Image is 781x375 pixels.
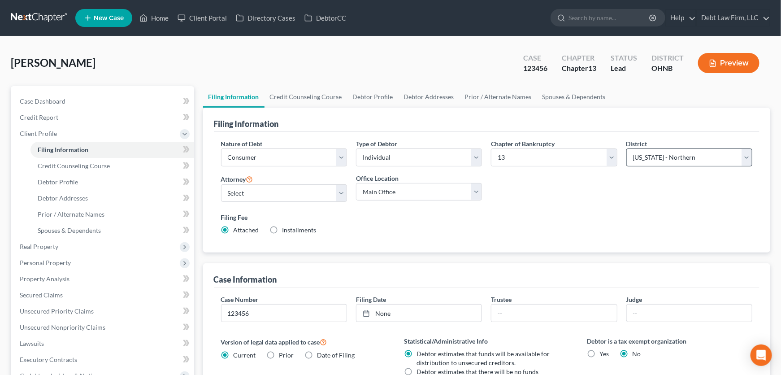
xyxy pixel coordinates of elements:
[20,130,57,137] span: Client Profile
[626,295,642,304] label: Judge
[38,178,78,186] span: Debtor Profile
[347,86,399,108] a: Debtor Profile
[666,10,696,26] a: Help
[13,271,194,287] a: Property Analysis
[30,190,194,206] a: Debtor Addresses
[356,139,397,148] label: Type of Debtor
[611,53,637,63] div: Status
[221,336,386,347] label: Version of legal data applied to case
[221,174,253,184] label: Attorney
[30,158,194,174] a: Credit Counseling Course
[234,351,256,359] span: Current
[30,206,194,222] a: Prior / Alternate Names
[13,352,194,368] a: Executory Contracts
[221,139,263,148] label: Nature of Debt
[460,86,537,108] a: Prior / Alternate Names
[265,86,347,108] a: Credit Counseling Course
[20,259,71,266] span: Personal Property
[523,53,547,63] div: Case
[611,63,637,74] div: Lead
[20,340,44,347] span: Lawsuits
[697,10,770,26] a: Debt Law Firm, LLC
[562,63,596,74] div: Chapter
[234,226,259,234] span: Attached
[38,146,88,153] span: Filing Information
[568,9,651,26] input: Search by name...
[279,351,294,359] span: Prior
[600,350,609,358] span: Yes
[30,174,194,190] a: Debtor Profile
[20,97,65,105] span: Case Dashboard
[491,295,512,304] label: Trustee
[317,351,355,359] span: Date of Filing
[173,10,231,26] a: Client Portal
[38,194,88,202] span: Debtor Addresses
[417,350,550,366] span: Debtor estimates that funds will be available for distribution to unsecured creditors.
[651,53,684,63] div: District
[94,15,124,22] span: New Case
[221,295,259,304] label: Case Number
[399,86,460,108] a: Debtor Addresses
[214,118,279,129] div: Filing Information
[491,305,616,322] input: --
[523,63,547,74] div: 123456
[282,226,317,234] span: Installments
[13,319,194,336] a: Unsecured Nonpriority Claims
[221,305,347,322] input: Enter case number...
[20,291,63,299] span: Secured Claims
[537,86,611,108] a: Spouses & Dependents
[13,109,194,126] a: Credit Report
[38,210,104,218] span: Prior / Alternate Names
[20,243,58,250] span: Real Property
[20,275,69,283] span: Property Analysis
[13,287,194,303] a: Secured Claims
[221,213,753,222] label: Filing Fee
[356,174,399,183] label: Office Location
[13,93,194,109] a: Case Dashboard
[231,10,300,26] a: Directory Cases
[751,344,772,366] div: Open Intercom Messenger
[13,303,194,319] a: Unsecured Priority Claims
[38,227,101,234] span: Spouses & Dependents
[30,222,194,239] a: Spouses & Dependents
[588,64,596,72] span: 13
[300,10,351,26] a: DebtorCC
[20,356,77,363] span: Executory Contracts
[38,162,110,170] span: Credit Counseling Course
[20,113,58,121] span: Credit Report
[356,295,386,304] label: Filing Date
[626,139,647,148] label: District
[587,336,753,346] label: Debtor is a tax exempt organization
[651,63,684,74] div: OHNB
[30,142,194,158] a: Filing Information
[491,139,555,148] label: Chapter of Bankruptcy
[562,53,596,63] div: Chapter
[633,350,641,358] span: No
[356,305,482,322] a: None
[214,274,277,285] div: Case Information
[20,307,94,315] span: Unsecured Priority Claims
[11,56,95,69] span: [PERSON_NAME]
[404,336,569,346] label: Statistical/Administrative Info
[698,53,759,73] button: Preview
[20,323,105,331] span: Unsecured Nonpriority Claims
[13,336,194,352] a: Lawsuits
[135,10,173,26] a: Home
[203,86,265,108] a: Filing Information
[627,305,752,322] input: --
